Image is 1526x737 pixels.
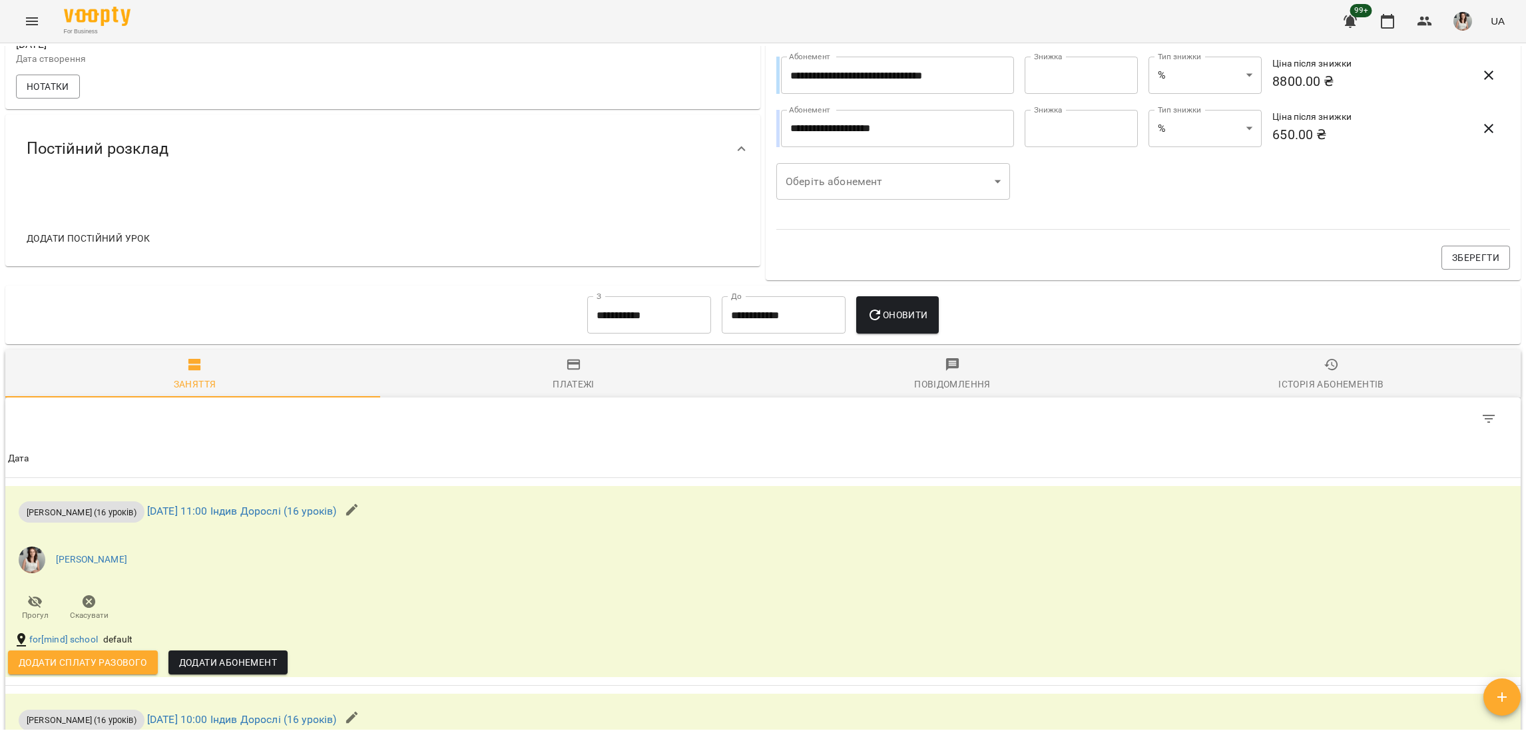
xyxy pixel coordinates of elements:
h6: 8800.00 ₴ [1272,71,1448,92]
span: 99+ [1350,4,1372,17]
span: Додати Абонемент [179,654,277,670]
h6: 650.00 ₴ [1272,124,1448,145]
span: Додати постійний урок [27,230,150,246]
a: [DATE] 11:00 Індив Дорослі (16 уроків) [147,505,337,518]
div: default [101,630,135,649]
p: Дата створення [16,53,380,66]
img: 2a7e41675b8cddfc6659cbc34865a559.png [1453,12,1472,31]
span: Дата [8,451,1518,467]
span: Нотатки [27,79,69,95]
div: Дата [8,451,29,467]
span: UA [1491,14,1505,28]
div: Table Toolbar [5,397,1521,440]
button: Зберегти [1441,246,1510,270]
img: 2a7e41675b8cddfc6659cbc34865a559.png [19,547,45,573]
span: Зберегти [1452,250,1499,266]
div: % [1148,57,1262,94]
span: Скасувати [70,610,109,621]
button: Прогул [8,589,62,626]
span: [PERSON_NAME] (16 уроків) [19,714,144,726]
span: Прогул [22,610,49,621]
span: [PERSON_NAME] (16 уроків) [19,506,144,519]
button: Скасувати [62,589,116,626]
span: Оновити [867,307,927,323]
img: Voopty Logo [64,7,130,26]
button: Menu [16,5,48,37]
div: % [1148,110,1262,147]
div: ​ [776,163,1010,200]
button: Нотатки [16,75,80,99]
div: Повідомлення [914,376,991,392]
a: for[mind] school [29,633,98,646]
div: Постійний розклад [5,115,760,183]
button: Додати постійний урок [21,226,155,250]
span: For Business [64,27,130,36]
h6: Ціна після знижки [1272,57,1448,71]
button: Оновити [856,296,938,334]
a: [DATE] 10:00 Індив Дорослі (16 уроків) [147,713,337,726]
a: [PERSON_NAME] [56,553,127,567]
h6: Ціна після знижки [1272,110,1448,124]
button: Додати Абонемент [168,650,288,674]
span: Додати сплату разового [19,654,147,670]
button: Фільтр [1473,403,1505,435]
span: Постійний розклад [27,138,168,159]
div: Заняття [174,376,216,392]
div: Платежі [553,376,595,392]
button: Додати сплату разового [8,650,158,674]
div: Історія абонементів [1278,376,1384,392]
div: Sort [8,451,29,467]
button: UA [1485,9,1510,33]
